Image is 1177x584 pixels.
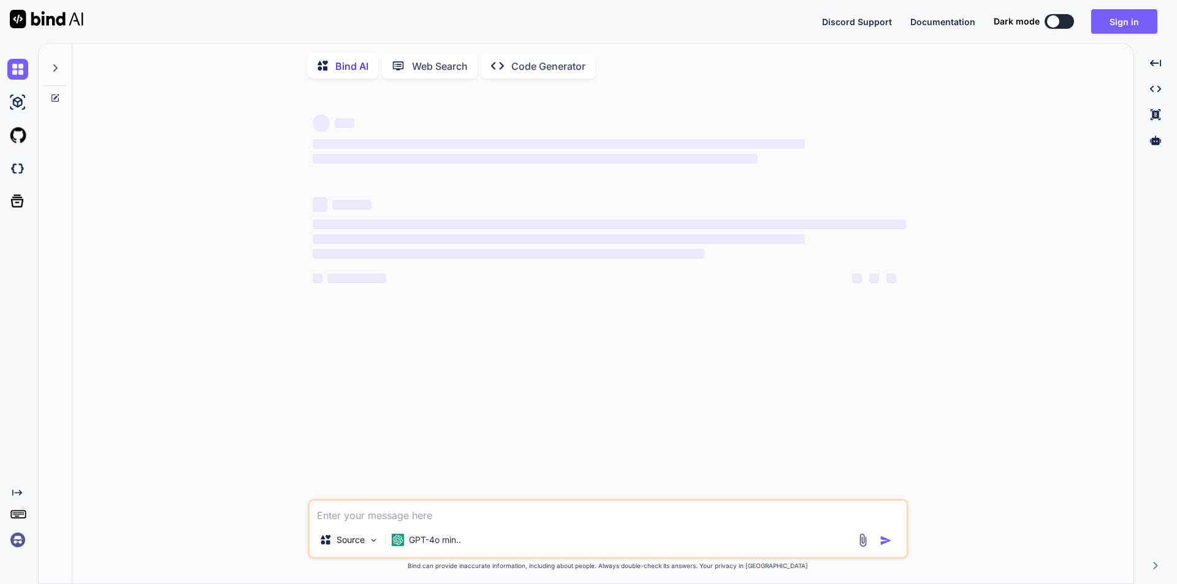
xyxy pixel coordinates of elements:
p: Web Search [412,59,468,74]
img: icon [880,534,892,547]
span: ‌ [313,273,322,283]
img: githubLight [7,125,28,146]
span: ‌ [852,273,862,283]
span: ‌ [313,249,704,259]
button: Documentation [910,15,975,28]
span: ‌ [335,118,354,128]
img: darkCloudIdeIcon [7,158,28,179]
span: Discord Support [822,17,892,27]
span: ‌ [327,273,386,283]
img: signin [7,529,28,550]
span: ‌ [313,115,330,132]
span: ‌ [886,273,896,283]
span: ‌ [313,219,906,229]
p: Bind can provide inaccurate information, including about people. Always double-check its answers.... [308,561,908,571]
p: Code Generator [511,59,585,74]
img: Pick Models [368,535,379,545]
p: Bind AI [335,59,368,74]
span: Documentation [910,17,975,27]
span: ‌ [313,234,805,244]
img: ai-studio [7,92,28,113]
span: ‌ [313,197,327,212]
span: ‌ [332,200,371,210]
span: ‌ [313,139,805,149]
img: attachment [856,533,870,547]
span: ‌ [313,154,758,164]
img: chat [7,59,28,80]
span: Dark mode [994,15,1040,28]
img: Bind AI [10,10,83,28]
span: ‌ [869,273,879,283]
button: Sign in [1091,9,1157,34]
button: Discord Support [822,15,892,28]
p: GPT-4o min.. [409,534,461,546]
p: Source [337,534,365,546]
img: GPT-4o mini [392,534,404,546]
